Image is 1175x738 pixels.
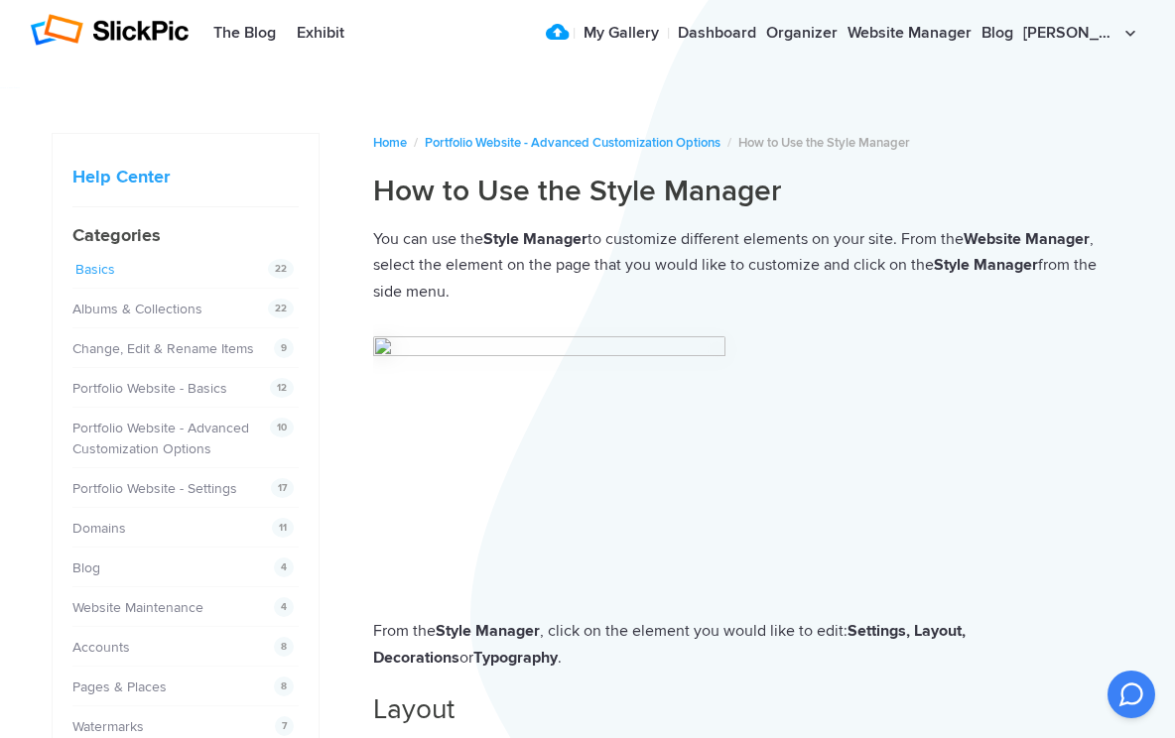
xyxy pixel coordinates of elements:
[72,520,126,537] a: Domains
[473,648,558,668] strong: Typography
[727,135,731,151] span: /
[268,299,294,318] span: 22
[72,166,170,187] a: Help Center
[738,135,910,151] span: How to Use the Style Manager
[72,480,237,497] a: Portfolio Website - Settings
[72,380,227,397] a: Portfolio Website - Basics
[272,518,294,538] span: 11
[425,135,720,151] a: Portfolio Website - Advanced Customization Options
[275,716,294,736] span: 7
[414,135,418,151] span: /
[271,478,294,498] span: 17
[270,418,294,437] span: 10
[436,621,540,641] strong: Style Manager
[270,378,294,398] span: 12
[72,639,130,656] a: Accounts
[72,678,167,695] a: Pages & Places
[274,557,294,577] span: 4
[373,226,1123,306] p: You can use the to customize different elements on your site. From the , select the element on th...
[268,259,294,279] span: 22
[72,301,202,317] a: Albums & Collections
[72,718,144,735] a: Watermarks
[75,261,115,278] a: Basics
[274,597,294,617] span: 4
[934,255,1038,275] strong: Style Manager
[964,229,1090,249] strong: Website Manager
[373,135,407,151] a: Home
[373,621,966,668] strong: Settings, Layout, Decorations
[373,173,1123,210] h1: How to Use the Style Manager
[373,690,1123,729] h2: Layout
[72,420,249,457] a: Portfolio Website - Advanced Customization Options
[72,222,299,249] h4: Categories
[274,637,294,657] span: 8
[373,618,1123,671] p: From the , click on the element you would like to edit: or .
[483,229,587,249] strong: Style Manager
[274,676,294,696] span: 8
[72,340,254,357] a: Change, Edit & Rename Items
[72,559,100,576] a: Blog
[72,599,203,616] a: Website Maintenance
[274,338,294,358] span: 9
